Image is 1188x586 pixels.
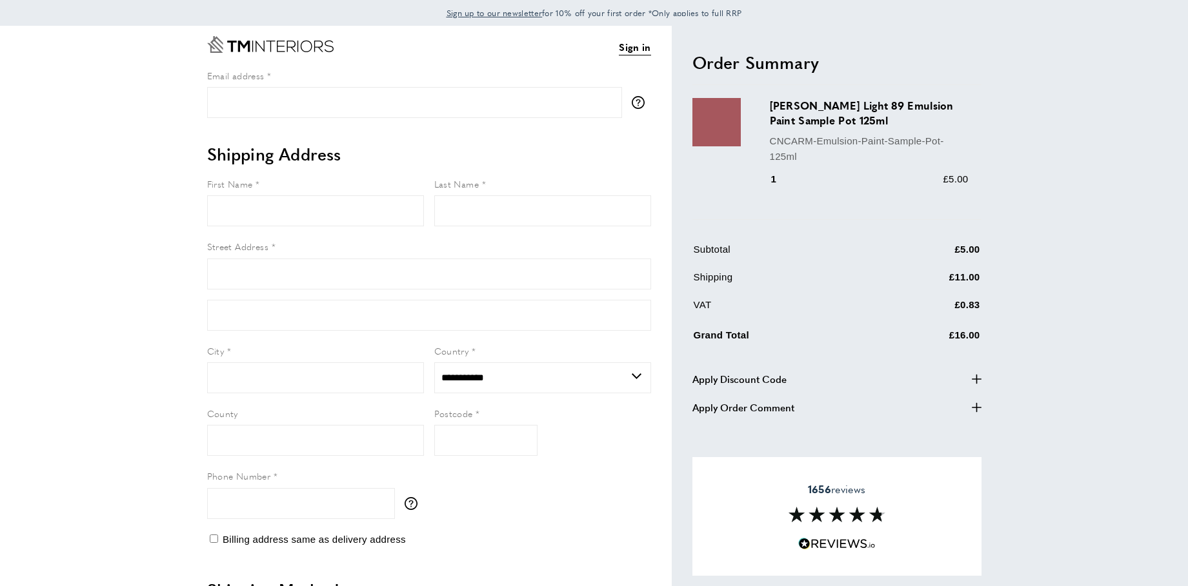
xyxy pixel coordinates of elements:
[692,371,787,387] span: Apply Discount Code
[878,297,980,322] td: £0.83
[770,98,969,128] h3: [PERSON_NAME] Light 89 Emulsion Paint Sample Pot 125ml
[770,133,969,164] p: CNCARM-Emulsion-Paint-Sample-Pot-125ml
[210,534,218,543] input: Billing address same as delivery address
[447,7,742,19] span: for 10% off your first order *Only applies to full RRP
[808,483,865,496] span: reviews
[943,173,968,184] span: £5.00
[798,538,876,550] img: Reviews.io 5 stars
[207,469,271,482] span: Phone Number
[207,344,225,357] span: City
[878,269,980,295] td: £11.00
[207,36,334,53] a: Go to Home page
[632,96,651,109] button: More information
[694,325,878,353] td: Grand Total
[692,51,982,74] h2: Order Summary
[207,407,238,420] span: County
[207,240,269,253] span: Street Address
[434,407,473,420] span: Postcode
[223,534,406,545] span: Billing address same as delivery address
[808,482,831,496] strong: 1656
[405,497,424,510] button: More information
[770,171,795,187] div: 1
[694,242,878,267] td: Subtotal
[694,297,878,322] td: VAT
[694,269,878,295] td: Shipping
[789,507,885,522] img: Reviews section
[878,242,980,267] td: £5.00
[434,344,469,357] span: Country
[878,325,980,353] td: £16.00
[447,6,543,19] a: Sign up to our newsletter
[434,177,479,190] span: Last Name
[692,400,794,415] span: Apply Order Comment
[619,39,650,55] a: Sign in
[447,7,543,19] span: Sign up to our newsletter
[207,69,265,82] span: Email address
[207,177,253,190] span: First Name
[207,142,651,166] h2: Shipping Address
[692,98,741,146] img: Carmen Light 89 Emulsion Paint Sample Pot 125ml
